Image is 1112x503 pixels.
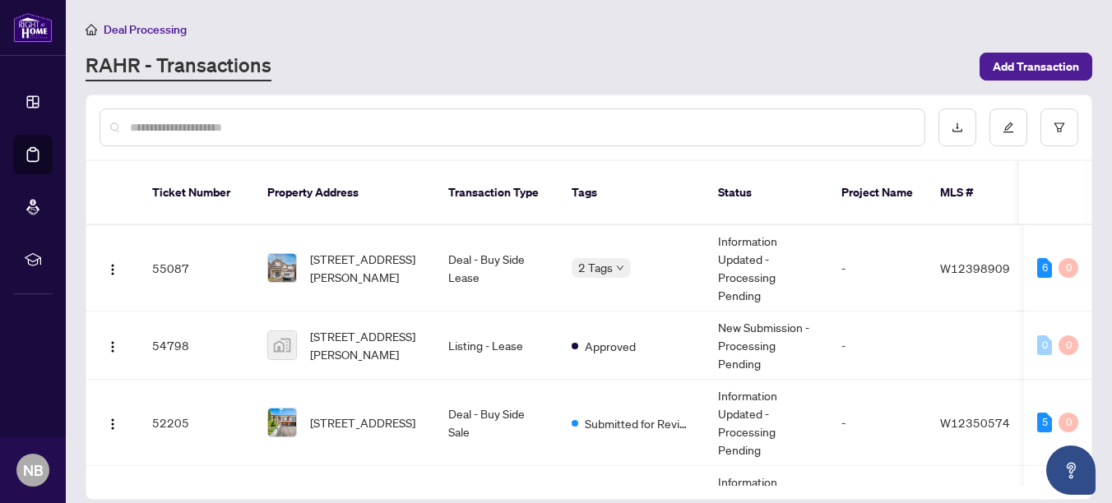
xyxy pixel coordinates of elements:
[254,161,435,225] th: Property Address
[1059,413,1078,432] div: 0
[104,22,187,37] span: Deal Processing
[106,263,119,276] img: Logo
[828,311,927,380] td: -
[1037,258,1052,278] div: 6
[938,108,976,146] button: download
[268,408,296,436] img: thumbnail-img
[139,225,254,311] td: 55087
[139,161,254,225] th: Ticket Number
[106,418,119,431] img: Logo
[1037,335,1052,355] div: 0
[100,332,126,358] button: Logo
[1040,108,1078,146] button: filter
[705,161,828,225] th: Status
[828,161,927,225] th: Project Name
[705,311,828,380] td: New Submission - Processing Pending
[435,380,558,466] td: Deal - Buy Side Sale
[1046,445,1096,495] button: Open asap
[435,311,558,380] td: Listing - Lease
[927,161,1026,225] th: MLS #
[940,415,1010,430] span: W12350574
[268,254,296,282] img: thumbnail-img
[578,258,613,277] span: 2 Tags
[1059,258,1078,278] div: 0
[1054,122,1065,133] span: filter
[989,108,1027,146] button: edit
[310,250,422,286] span: [STREET_ADDRESS][PERSON_NAME]
[585,337,636,355] span: Approved
[558,161,705,225] th: Tags
[616,264,624,272] span: down
[705,380,828,466] td: Information Updated - Processing Pending
[100,409,126,436] button: Logo
[310,327,422,363] span: [STREET_ADDRESS][PERSON_NAME]
[13,12,53,43] img: logo
[940,261,1010,275] span: W12398909
[106,340,119,353] img: Logo
[952,122,963,133] span: download
[23,459,44,482] span: NB
[100,255,126,281] button: Logo
[139,380,254,466] td: 52205
[435,161,558,225] th: Transaction Type
[1037,413,1052,432] div: 5
[828,225,927,311] td: -
[1059,335,1078,355] div: 0
[139,311,254,380] td: 54798
[828,380,927,466] td: -
[435,225,558,311] td: Deal - Buy Side Lease
[86,52,271,81] a: RAHR - Transactions
[268,331,296,359] img: thumbnail-img
[980,53,1092,81] button: Add Transaction
[1003,122,1014,133] span: edit
[705,225,828,311] td: Information Updated - Processing Pending
[993,53,1079,80] span: Add Transaction
[585,414,692,432] span: Submitted for Review
[86,24,97,35] span: home
[310,413,415,431] span: [STREET_ADDRESS]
